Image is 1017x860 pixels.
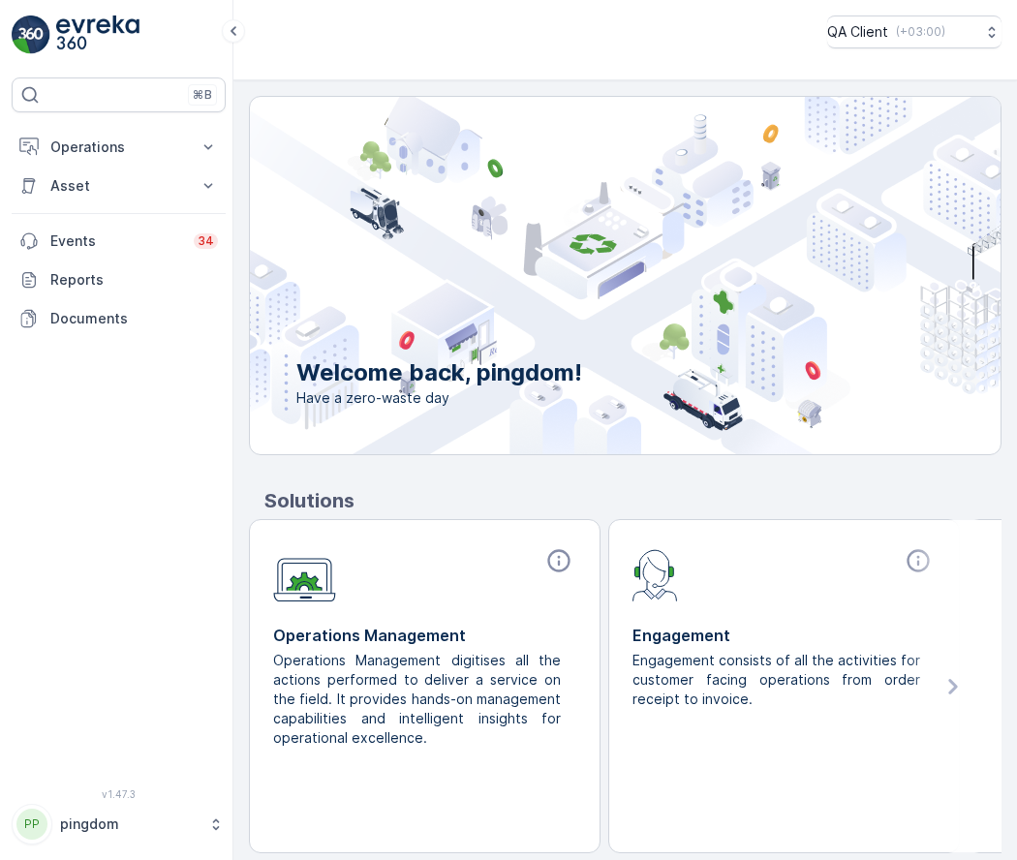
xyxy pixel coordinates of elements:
img: logo [12,15,50,54]
p: 34 [198,233,214,249]
p: Operations Management digitises all the actions performed to deliver a service on the field. It p... [273,651,561,748]
div: PP [16,809,47,840]
img: module-icon [273,547,336,602]
img: city illustration [163,97,1001,454]
span: v 1.47.3 [12,788,226,800]
p: QA Client [827,22,888,42]
p: Documents [50,309,218,328]
a: Reports [12,261,226,299]
p: ( +03:00 ) [896,24,945,40]
button: Asset [12,167,226,205]
a: Events34 [12,222,226,261]
button: PPpingdom [12,804,226,845]
p: Reports [50,270,218,290]
img: module-icon [632,547,678,601]
p: Events [50,231,182,251]
p: Engagement [632,624,936,647]
p: Operations [50,138,187,157]
img: logo_light-DOdMpM7g.png [56,15,139,54]
button: QA Client(+03:00) [827,15,1002,48]
p: ⌘B [193,87,212,103]
p: Operations Management [273,624,576,647]
a: Documents [12,299,226,338]
button: Operations [12,128,226,167]
p: Engagement consists of all the activities for customer facing operations from order receipt to in... [632,651,920,709]
p: Asset [50,176,187,196]
p: Welcome back, pingdom! [296,357,582,388]
p: Solutions [264,486,1002,515]
span: Have a zero-waste day [296,388,582,408]
p: pingdom [60,814,199,834]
